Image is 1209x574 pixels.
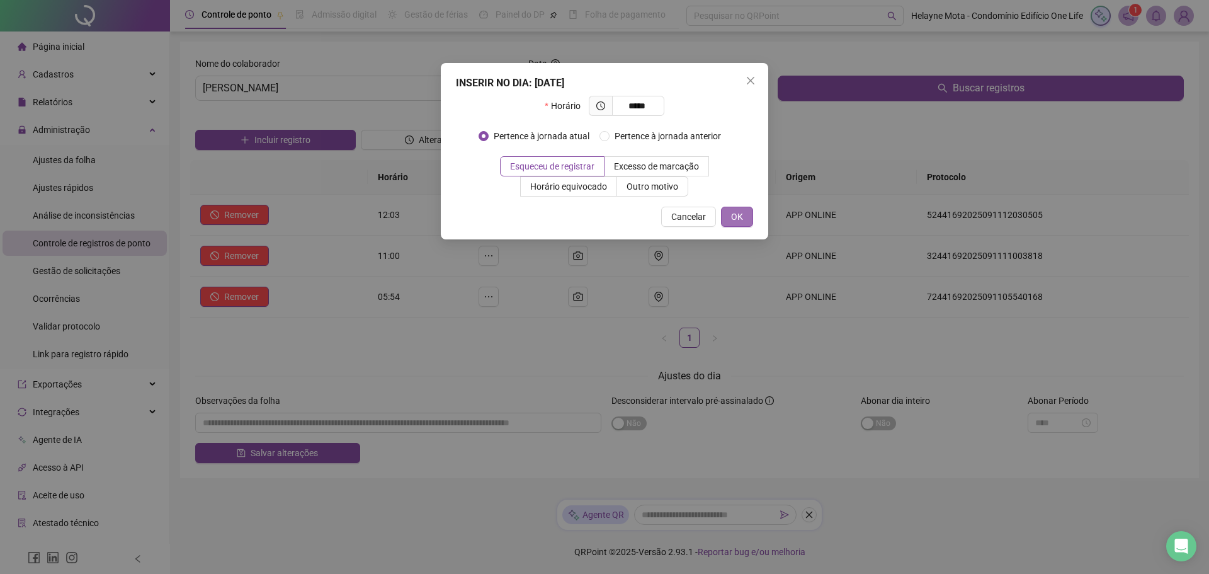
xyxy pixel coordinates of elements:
span: Cancelar [671,210,706,224]
span: OK [731,210,743,224]
label: Horário [545,96,588,116]
span: clock-circle [596,101,605,110]
div: Open Intercom Messenger [1166,531,1196,561]
span: Pertence à jornada anterior [610,129,726,143]
span: close [746,76,756,86]
span: Excesso de marcação [614,161,699,171]
button: Close [741,71,761,91]
div: INSERIR NO DIA : [DATE] [456,76,753,91]
span: Esqueceu de registrar [510,161,594,171]
button: OK [721,207,753,227]
span: Pertence à jornada atual [489,129,594,143]
button: Cancelar [661,207,716,227]
span: Outro motivo [627,181,678,192]
span: Horário equivocado [530,181,607,192]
